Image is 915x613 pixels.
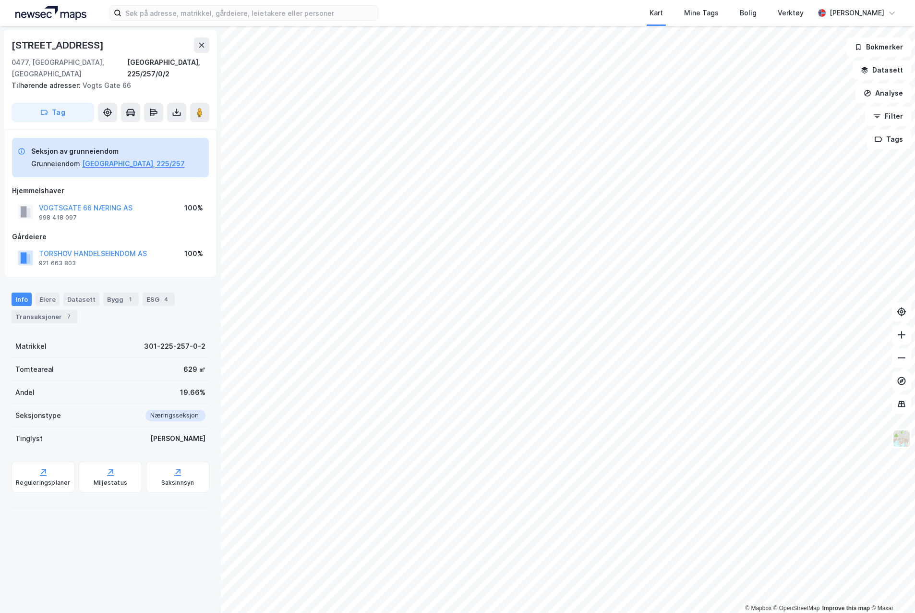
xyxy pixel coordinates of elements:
div: Verktøy [778,7,804,19]
div: Datasett [63,293,99,306]
div: Grunneiendom [31,158,80,170]
div: Tinglyst [15,433,43,444]
div: 100% [184,248,203,259]
div: 100% [184,202,203,214]
a: Improve this map [822,605,870,612]
div: Bygg [103,293,139,306]
div: Info [12,293,32,306]
div: ESG [143,293,175,306]
a: OpenStreetMap [773,605,820,612]
div: 19.66% [180,387,205,398]
div: Eiere [36,293,60,306]
div: [PERSON_NAME] [830,7,884,19]
div: Bolig [740,7,757,19]
div: Seksjonstype [15,410,61,421]
img: Z [892,429,911,448]
div: 4 [161,294,171,304]
img: logo.a4113a55bc3d86da70a041830d287a7e.svg [15,6,86,20]
input: Søk på adresse, matrikkel, gårdeiere, leietakere eller personer [121,6,378,20]
div: Mine Tags [684,7,719,19]
div: Gårdeiere [12,231,209,243]
div: 301-225-257-0-2 [144,341,205,352]
div: [STREET_ADDRESS] [12,37,106,53]
div: 0477, [GEOGRAPHIC_DATA], [GEOGRAPHIC_DATA] [12,57,127,80]
div: [GEOGRAPHIC_DATA], 225/257/0/2 [127,57,209,80]
div: 7 [64,312,73,321]
div: 1 [125,294,135,304]
div: Seksjon av grunneiendom [31,146,185,157]
button: [GEOGRAPHIC_DATA], 225/257 [82,158,185,170]
div: Kart [650,7,663,19]
iframe: Chat Widget [867,567,915,613]
div: Saksinnsyn [161,479,194,487]
div: Hjemmelshaver [12,185,209,196]
div: Tomteareal [15,364,54,375]
div: [PERSON_NAME] [150,433,205,444]
div: Andel [15,387,35,398]
button: Filter [865,107,911,126]
div: 921 663 803 [39,259,76,267]
div: 998 418 097 [39,214,77,221]
div: 629 ㎡ [183,364,205,375]
a: Mapbox [745,605,771,612]
button: Analyse [855,84,911,103]
button: Bokmerker [846,37,911,57]
div: Miljøstatus [94,479,127,487]
button: Tag [12,103,94,122]
div: Vogts Gate 66 [12,80,202,91]
span: Tilhørende adresser: [12,81,83,89]
div: Reguleringsplaner [16,479,70,487]
div: Matrikkel [15,341,47,352]
button: Tags [867,130,911,149]
button: Datasett [853,61,911,80]
div: Transaksjoner [12,310,77,323]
